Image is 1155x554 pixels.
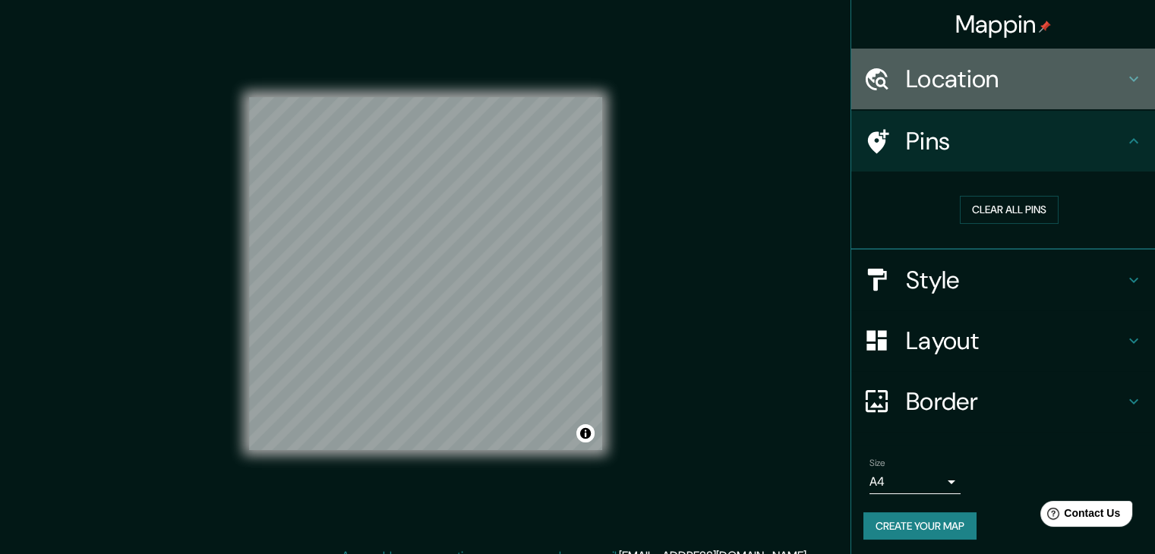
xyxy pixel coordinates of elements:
iframe: Help widget launcher [1020,495,1138,537]
div: Location [851,49,1155,109]
h4: Pins [906,126,1125,156]
div: Style [851,250,1155,310]
div: Layout [851,310,1155,371]
div: Pins [851,111,1155,172]
button: Clear all pins [960,196,1059,224]
button: Toggle attribution [576,424,595,442]
h4: Border [906,386,1125,417]
h4: Style [906,265,1125,295]
label: Size [869,456,885,469]
div: A4 [869,470,961,494]
div: Border [851,371,1155,432]
h4: Location [906,64,1125,94]
canvas: Map [249,97,602,450]
h4: Mappin [955,9,1052,39]
button: Create your map [863,512,977,540]
h4: Layout [906,326,1125,356]
img: pin-icon.png [1039,20,1051,33]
